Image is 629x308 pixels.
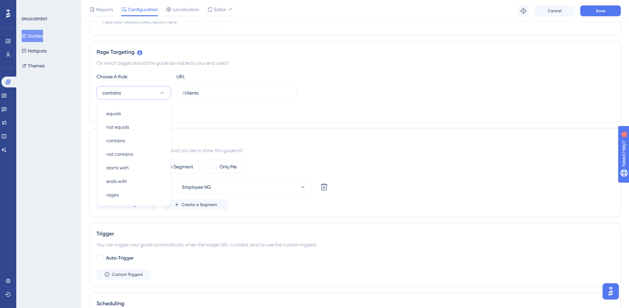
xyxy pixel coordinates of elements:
[97,136,614,144] div: Audience Segmentation
[22,30,43,42] button: Guides
[22,16,47,22] div: ENGAGEMENT
[106,254,134,262] span: Auto-Trigger
[101,174,167,188] button: ends with
[106,123,129,131] span: not equals
[101,120,167,134] button: not equals
[182,183,211,191] span: Employee NG
[596,8,605,14] span: Save
[176,180,312,194] button: Employee NG
[106,137,125,145] span: contains
[156,163,193,171] label: Custom Segment
[96,5,113,14] span: Reports
[219,163,237,171] label: Only Me
[22,45,47,57] button: Hotspots
[22,60,45,72] button: Themes
[106,164,129,172] span: starts with
[101,147,167,161] button: not contains
[182,202,217,207] span: Create a Segment
[97,73,171,81] div: Choose A Rule
[106,191,119,199] span: regex
[601,281,621,302] iframe: UserGuiding AI Assistant Launcher
[176,73,251,81] div: URL
[214,5,227,14] span: Editor
[106,150,133,158] span: not contains
[97,59,614,67] div: On which pages should the guide be visible to your end users?
[97,269,151,280] button: Custom Triggers
[106,109,121,118] span: equals
[97,48,614,56] div: Page Targeting
[112,272,143,277] span: Custom Triggers
[97,146,614,155] div: Which segment of the audience would you like to show this guide to?
[101,161,167,174] button: starts with
[97,86,171,100] button: contains
[101,134,167,147] button: contains
[173,5,199,14] span: Localization
[580,5,621,16] button: Save
[97,230,614,238] div: Trigger
[102,18,211,25] input: Type your Guide’s Description here
[101,107,167,120] button: equals
[182,89,291,97] input: yourwebsite.com/path
[106,177,127,185] span: ends with
[163,199,229,210] button: Create a Segment
[47,3,49,9] div: 1
[97,241,614,249] div: You can trigger your guide automatically when the target URL is visited, and/or use the custom tr...
[97,300,614,308] div: Scheduling
[16,2,42,10] span: Need Help?
[128,5,158,14] span: Configuration
[101,188,167,202] button: regex
[102,89,121,97] span: contains
[534,5,575,16] button: Cancel
[548,8,562,14] span: Cancel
